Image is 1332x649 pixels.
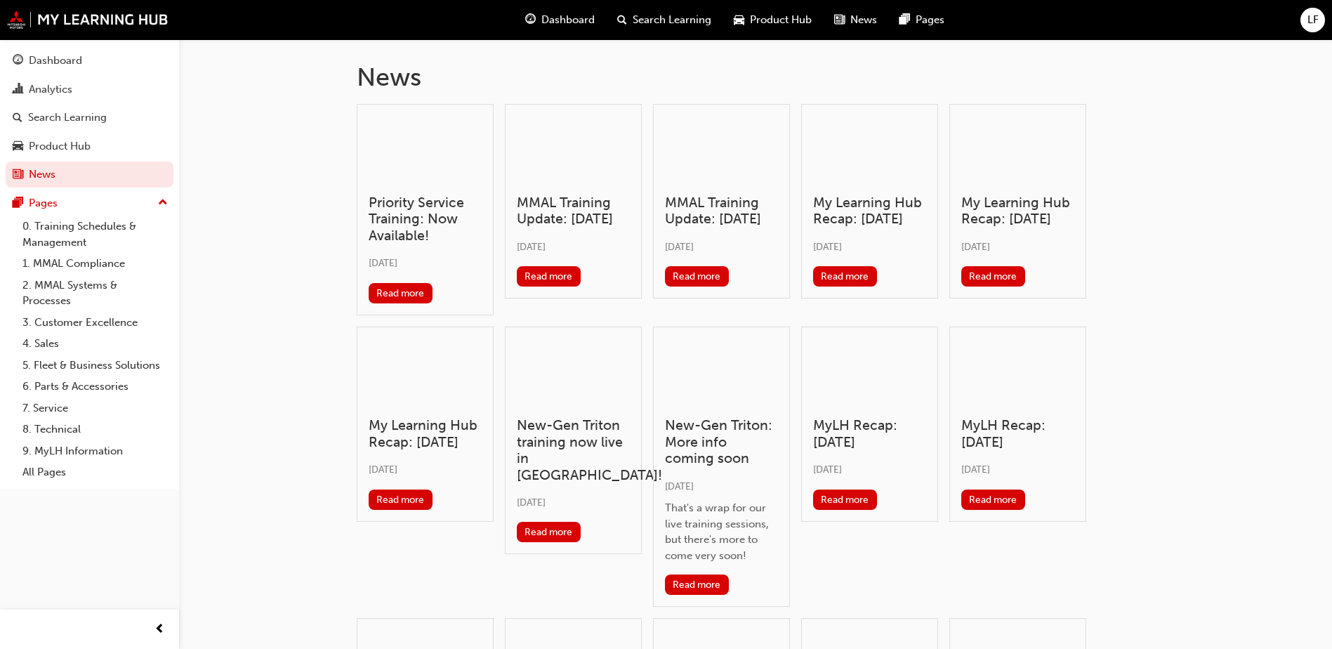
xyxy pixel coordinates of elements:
a: 8. Technical [17,419,173,440]
span: up-icon [158,194,168,212]
h3: MMAL Training Update: [DATE] [517,195,630,228]
span: [DATE] [961,464,990,476]
a: MMAL Training Update: [DATE][DATE]Read more [653,104,790,299]
button: Read more [369,283,433,303]
span: [DATE] [665,241,694,253]
a: guage-iconDashboard [514,6,606,34]
span: prev-icon [154,621,165,638]
a: My Learning Hub Recap: [DATE][DATE]Read more [357,327,494,522]
button: Read more [369,490,433,510]
button: Read more [665,575,729,595]
h3: MyLH Recap: [DATE] [813,417,926,450]
span: [DATE] [813,241,842,253]
span: search-icon [13,112,22,124]
img: mmal [7,11,169,29]
a: 1. MMAL Compliance [17,253,173,275]
a: 5. Fleet & Business Solutions [17,355,173,376]
button: Pages [6,190,173,216]
span: [DATE] [369,464,397,476]
h3: My Learning Hub Recap: [DATE] [813,195,926,228]
a: 6. Parts & Accessories [17,376,173,398]
a: MyLH Recap: [DATE][DATE]Read more [801,327,938,522]
span: pages-icon [13,197,23,210]
button: Read more [961,490,1025,510]
a: Analytics [6,77,173,103]
a: 3. Customer Excellence [17,312,173,334]
span: [DATE] [517,497,546,509]
div: Dashboard [29,53,82,69]
a: Search Learning [6,105,173,131]
h3: MMAL Training Update: [DATE] [665,195,778,228]
span: chart-icon [13,84,23,96]
span: [DATE] [813,464,842,476]
button: LF [1300,8,1325,32]
button: Read more [517,266,581,287]
span: [DATE] [517,241,546,253]
span: Product Hub [750,12,812,28]
a: pages-iconPages [888,6,956,34]
a: Dashboard [6,48,173,74]
span: Search Learning [633,12,711,28]
span: [DATE] [961,241,990,253]
span: News [850,12,877,28]
button: Read more [813,490,877,510]
a: All Pages [17,461,173,483]
a: My Learning Hub Recap: [DATE][DATE]Read more [801,104,938,299]
span: car-icon [13,140,23,153]
a: News [6,162,173,188]
a: Priority Service Training: Now Available![DATE]Read more [357,104,494,315]
span: news-icon [13,169,23,181]
h3: MyLH Recap: [DATE] [961,417,1074,450]
h1: News [357,62,1154,93]
span: car-icon [734,11,744,29]
a: New-Gen Triton: More info coming soon[DATE]That's a wrap for our live training sessions, but ther... [653,327,790,607]
div: Pages [29,195,58,211]
a: 4. Sales [17,333,173,355]
div: Search Learning [28,110,107,126]
a: My Learning Hub Recap: [DATE][DATE]Read more [949,104,1086,299]
span: guage-icon [525,11,536,29]
span: Pages [916,12,944,28]
a: 0. Training Schedules & Management [17,216,173,253]
button: DashboardAnalyticsSearch LearningProduct HubNews [6,45,173,190]
h3: My Learning Hub Recap: [DATE] [961,195,1074,228]
a: search-iconSearch Learning [606,6,723,34]
div: Analytics [29,81,72,98]
h3: New-Gen Triton: More info coming soon [665,417,778,466]
a: New-Gen Triton training now live in [GEOGRAPHIC_DATA]![DATE]Read more [505,327,642,555]
div: Product Hub [29,138,91,155]
button: Read more [517,522,581,542]
button: Read more [665,266,729,287]
a: 7. Service [17,398,173,419]
span: pages-icon [899,11,910,29]
h3: New-Gen Triton training now live in [GEOGRAPHIC_DATA]! [517,417,630,483]
a: 2. MMAL Systems & Processes [17,275,173,312]
span: [DATE] [369,257,397,269]
h3: Priority Service Training: Now Available! [369,195,482,244]
button: Read more [813,266,877,287]
div: That's a wrap for our live training sessions, but there's more to come very soon! [665,500,778,563]
a: 9. MyLH Information [17,440,173,462]
span: [DATE] [665,480,694,492]
a: news-iconNews [823,6,888,34]
span: search-icon [617,11,627,29]
button: Read more [961,266,1025,287]
span: Dashboard [541,12,595,28]
a: car-iconProduct Hub [723,6,823,34]
a: Product Hub [6,133,173,159]
span: LF [1307,12,1319,28]
span: news-icon [834,11,845,29]
span: guage-icon [13,55,23,67]
a: MyLH Recap: [DATE][DATE]Read more [949,327,1086,522]
a: MMAL Training Update: [DATE][DATE]Read more [505,104,642,299]
h3: My Learning Hub Recap: [DATE] [369,417,482,450]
